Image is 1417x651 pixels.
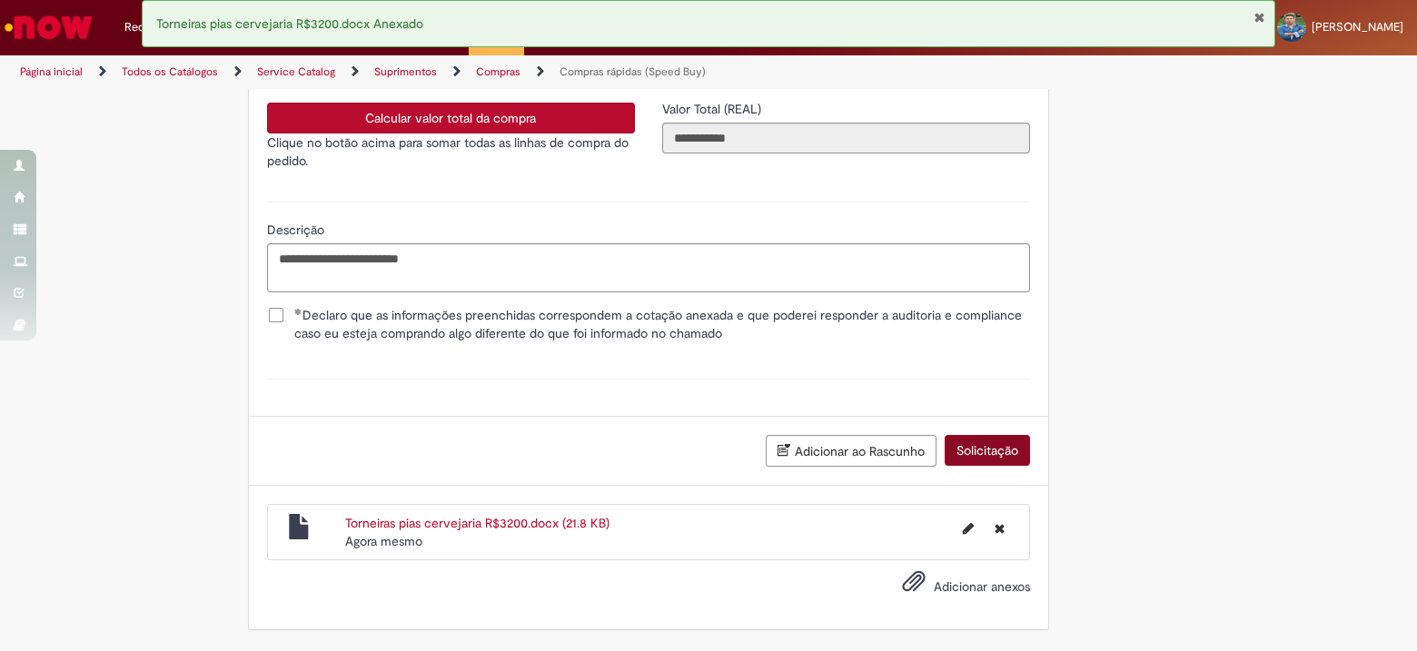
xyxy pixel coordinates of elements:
a: Suprimentos [374,64,437,79]
button: Calcular valor total da compra [267,103,635,133]
a: Todos os Catálogos [122,64,218,79]
ul: Trilhas de página [14,55,931,89]
span: Agora mesmo [345,533,422,549]
button: Fechar Notificação [1253,10,1265,25]
span: Declaro que as informações preenchidas correspondem a cotação anexada e que poderei responder a a... [294,306,1030,342]
span: [PERSON_NAME] [1312,19,1403,35]
span: Obrigatório Preenchido [294,308,302,315]
textarea: Descrição [267,243,1030,292]
a: Compras rápidas (Speed Buy) [560,64,706,79]
a: Página inicial [20,64,83,79]
time: 29/08/2025 11:34:24 [345,533,422,549]
p: Clique no botão acima para somar todas as linhas de compra do pedido. [267,133,635,170]
a: Torneiras pias cervejaria R$3200.docx (21.8 KB) [345,515,609,531]
button: Solicitação [945,435,1030,466]
img: ServiceNow [2,9,95,45]
a: Compras [476,64,520,79]
button: Adicionar anexos [897,565,930,607]
span: Adicionar anexos [934,578,1030,595]
a: Service Catalog [257,64,335,79]
span: Torneiras pias cervejaria R$3200.docx Anexado [156,15,423,32]
label: Somente leitura - Valor Total (REAL) [662,100,765,118]
button: Excluir Torneiras pias cervejaria R$3200.docx [984,514,1016,543]
span: Descrição [267,222,328,238]
span: Requisições [124,18,188,36]
span: Somente leitura - Valor Total (REAL) [662,101,765,117]
button: Editar nome de arquivo Torneiras pias cervejaria R$3200.docx [952,514,985,543]
button: Adicionar ao Rascunho [766,435,936,467]
input: Valor Total (REAL) [662,123,1030,153]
